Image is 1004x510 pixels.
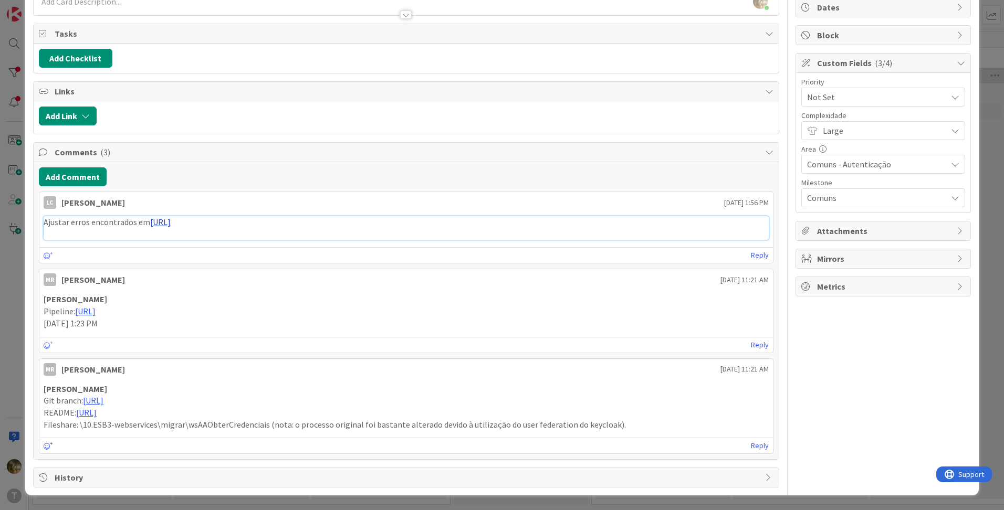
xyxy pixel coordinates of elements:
button: Add Checklist [39,49,112,68]
span: Comuns [807,190,942,205]
strong: [PERSON_NAME] [44,294,107,304]
div: Milestone [801,179,965,186]
button: Add Link [39,107,97,125]
div: MR [44,273,56,286]
span: README: [44,407,76,418]
span: History [55,471,760,484]
span: ( 3/4 ) [875,58,892,68]
span: [DATE] 1:56 PM [724,197,769,208]
span: Comuns - Autenticação [807,157,942,172]
div: Complexidade [801,112,965,119]
span: Dates [817,1,951,14]
div: [PERSON_NAME] [61,363,125,376]
a: [URL] [150,217,171,227]
strong: [PERSON_NAME] [44,384,107,394]
span: Git branch: [44,395,83,406]
span: Custom Fields [817,57,951,69]
span: Mirrors [817,252,951,265]
span: Support [22,2,48,14]
div: [PERSON_NAME] [61,273,125,286]
div: LC [44,196,56,209]
span: Comments [55,146,760,158]
div: [PERSON_NAME] [61,196,125,209]
span: [DATE] 1:23 PM [44,318,98,328]
span: Tasks [55,27,760,40]
span: Pipeline: [44,306,75,316]
span: Fileshare: \10.ESB3-webservices\migrar\wsAAObterCredenciais (nota: o processo original foi bastan... [44,419,626,430]
span: Not Set [807,90,942,104]
span: Metrics [817,280,951,293]
span: Block [817,29,951,41]
span: Links [55,85,760,98]
a: [URL] [83,395,103,406]
span: [DATE] 11:21 AM [720,274,769,285]
span: [DATE] 11:21 AM [720,364,769,375]
div: Area [801,145,965,153]
span: Attachments [817,225,951,237]
a: [URL] [75,306,96,316]
div: Priority [801,78,965,86]
button: Add Comment [39,167,107,186]
a: Reply [751,439,769,452]
a: Reply [751,249,769,262]
a: [URL] [76,407,97,418]
div: MR [44,363,56,376]
a: Reply [751,338,769,352]
span: ( 3 ) [100,147,110,157]
span: Large [823,123,942,138]
p: Ajustar erros encontrados em [44,216,769,228]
